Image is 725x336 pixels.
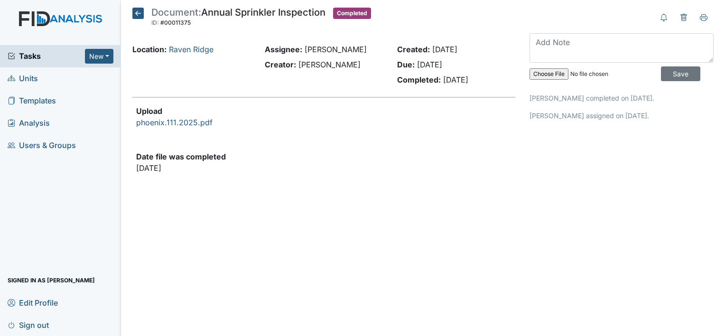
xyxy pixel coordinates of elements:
button: New [85,49,113,64]
span: Edit Profile [8,295,58,310]
span: [PERSON_NAME] [305,45,367,54]
p: [DATE] [136,162,226,174]
span: Users & Groups [8,138,76,153]
span: Document: [151,7,201,18]
strong: Location: [132,45,167,54]
span: [DATE] [417,60,442,69]
span: Sign out [8,317,49,332]
p: [PERSON_NAME] assigned on [DATE]. [530,111,714,121]
label: Upload [136,105,162,117]
input: Save [661,66,700,81]
strong: Due: [397,60,415,69]
strong: Completed: [397,75,441,84]
span: Units [8,71,38,86]
div: Annual Sprinkler Inspection [151,8,325,28]
span: [DATE] [432,45,457,54]
span: [DATE] [443,75,468,84]
a: Tasks [8,50,85,62]
span: Analysis [8,116,50,131]
strong: Created: [397,45,430,54]
strong: Creator: [265,60,296,69]
span: ID: [151,19,159,26]
span: [PERSON_NAME] [298,60,361,69]
span: Templates [8,93,56,108]
label: Date file was completed [136,151,226,162]
strong: Assignee: [265,45,302,54]
span: Completed [333,8,371,19]
a: phoenix.111.2025.pdf [136,118,213,127]
span: #00011375 [160,19,191,26]
span: Signed in as [PERSON_NAME] [8,273,95,288]
a: Raven Ridge [169,45,214,54]
p: [PERSON_NAME] completed on [DATE]. [530,93,714,103]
